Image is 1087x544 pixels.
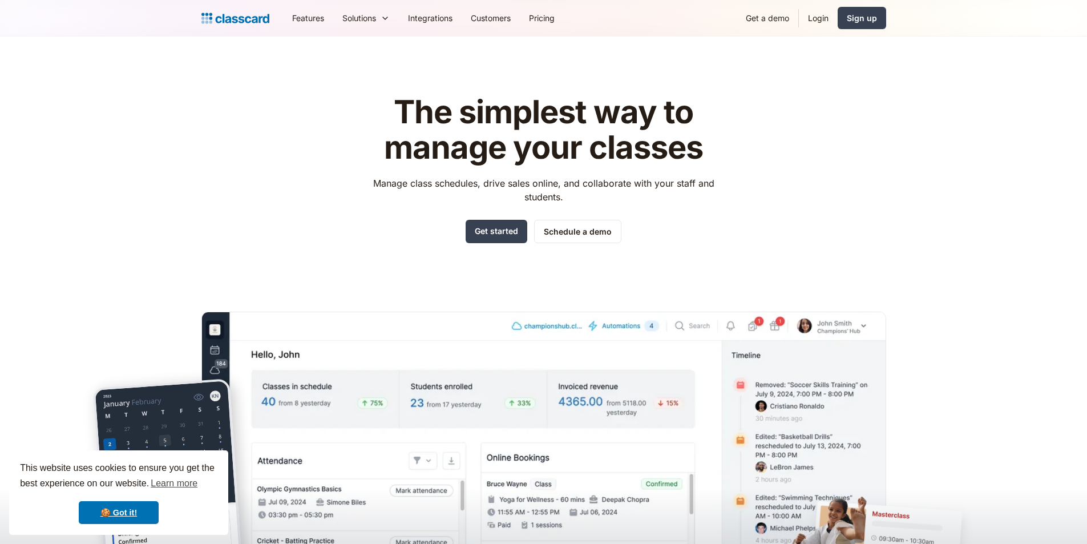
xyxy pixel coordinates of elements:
a: Pricing [520,5,564,31]
a: Login [799,5,838,31]
p: Manage class schedules, drive sales online, and collaborate with your staff and students. [362,176,725,204]
a: Schedule a demo [534,220,621,243]
a: Get started [466,220,527,243]
a: home [201,10,269,26]
a: Get a demo [737,5,798,31]
div: Solutions [333,5,399,31]
a: Features [283,5,333,31]
div: Sign up [847,12,877,24]
a: Customers [462,5,520,31]
a: Sign up [838,7,886,29]
div: cookieconsent [9,450,228,535]
div: Solutions [342,12,376,24]
a: Integrations [399,5,462,31]
a: dismiss cookie message [79,501,159,524]
h1: The simplest way to manage your classes [362,95,725,165]
a: learn more about cookies [149,475,199,492]
span: This website uses cookies to ensure you get the best experience on our website. [20,461,217,492]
